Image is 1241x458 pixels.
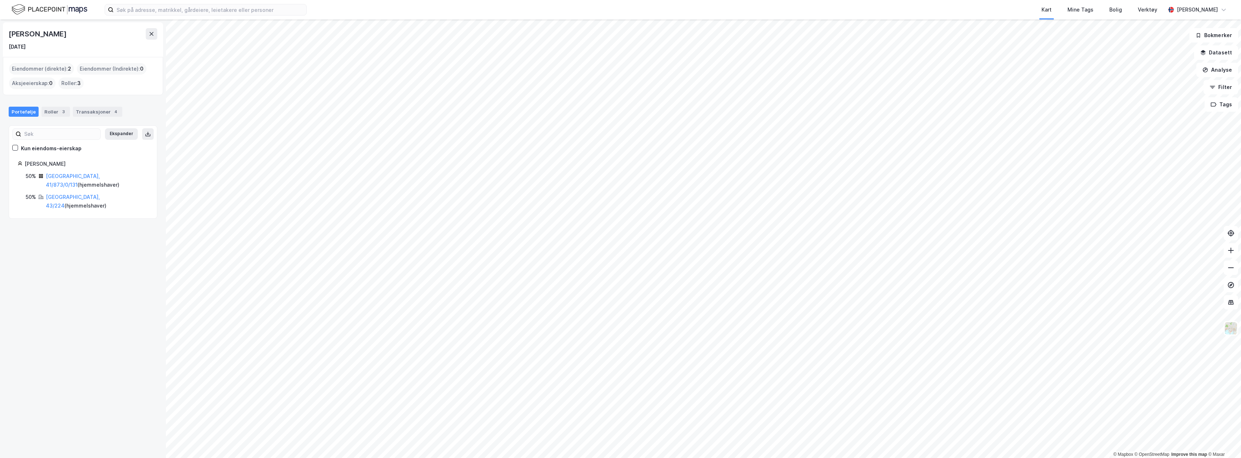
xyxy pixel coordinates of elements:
div: 50% [26,193,36,201]
img: Z [1224,321,1238,335]
div: 4 [112,108,119,115]
div: Transaksjoner [73,107,122,117]
button: Bokmerker [1189,28,1238,43]
div: Portefølje [9,107,39,117]
div: Mine Tags [1067,5,1093,14]
div: Roller : [58,77,84,89]
button: Filter [1203,80,1238,94]
div: Roller [41,107,70,117]
div: [PERSON_NAME] [25,160,148,168]
div: Kart [1042,5,1052,14]
span: 3 [77,79,81,88]
div: 50% [26,172,36,181]
a: [GEOGRAPHIC_DATA], 43/224 [46,194,100,209]
a: [GEOGRAPHIC_DATA], 41/873/0/131 [46,173,100,188]
div: Eiendommer (Indirekte) : [77,63,146,75]
a: OpenStreetMap [1135,452,1170,457]
span: 2 [68,65,71,73]
input: Søk på adresse, matrikkel, gårdeiere, leietakere eller personer [114,4,306,15]
div: Aksjeeierskap : [9,77,56,89]
button: Ekspander [105,128,138,140]
iframe: Chat Widget [1205,423,1241,458]
a: Improve this map [1171,452,1207,457]
div: 3 [60,108,67,115]
img: logo.f888ab2527a4732fd821a326f86c7f29.svg [12,3,87,16]
input: Søk [21,129,100,139]
span: 0 [49,79,53,88]
button: Tags [1205,97,1238,112]
button: Datasett [1194,45,1238,60]
button: Analyse [1196,63,1238,77]
div: Kontrollprogram for chat [1205,423,1241,458]
span: 0 [140,65,144,73]
div: [PERSON_NAME] [9,28,68,40]
div: [PERSON_NAME] [1177,5,1218,14]
div: ( hjemmelshaver ) [46,193,148,210]
div: [DATE] [9,43,26,51]
div: Verktøy [1138,5,1157,14]
div: Eiendommer (direkte) : [9,63,74,75]
div: ( hjemmelshaver ) [46,172,148,189]
div: Kun eiendoms-eierskap [21,144,82,153]
a: Mapbox [1113,452,1133,457]
div: Bolig [1109,5,1122,14]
